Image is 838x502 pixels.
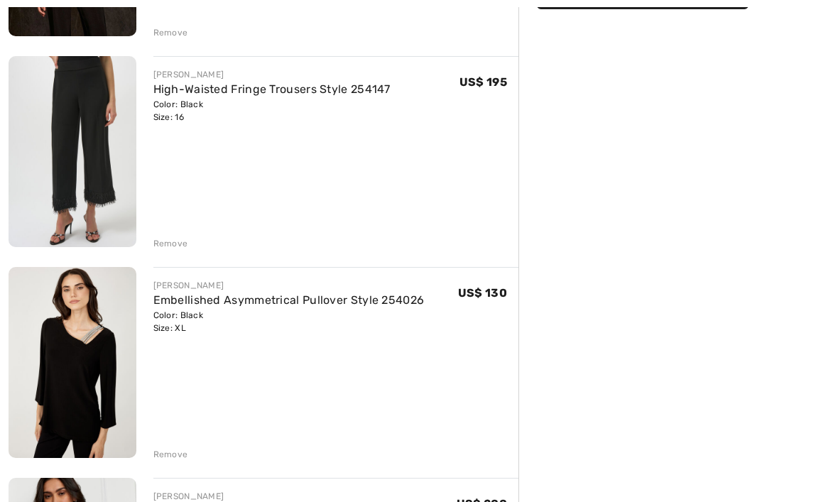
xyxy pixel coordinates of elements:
a: Embellished Asymmetrical Pullover Style 254026 [153,293,425,307]
div: Color: Black Size: XL [153,309,425,334]
img: Embellished Asymmetrical Pullover Style 254026 [9,267,136,458]
div: Remove [153,237,188,250]
div: Remove [153,448,188,461]
div: Color: Black Size: 16 [153,98,391,124]
div: [PERSON_NAME] [153,68,391,81]
div: [PERSON_NAME] [153,279,425,292]
span: US$ 195 [459,75,507,89]
img: High-Waisted Fringe Trousers Style 254147 [9,56,136,247]
span: US$ 130 [458,286,507,300]
a: High-Waisted Fringe Trousers Style 254147 [153,82,391,96]
div: Remove [153,26,188,39]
